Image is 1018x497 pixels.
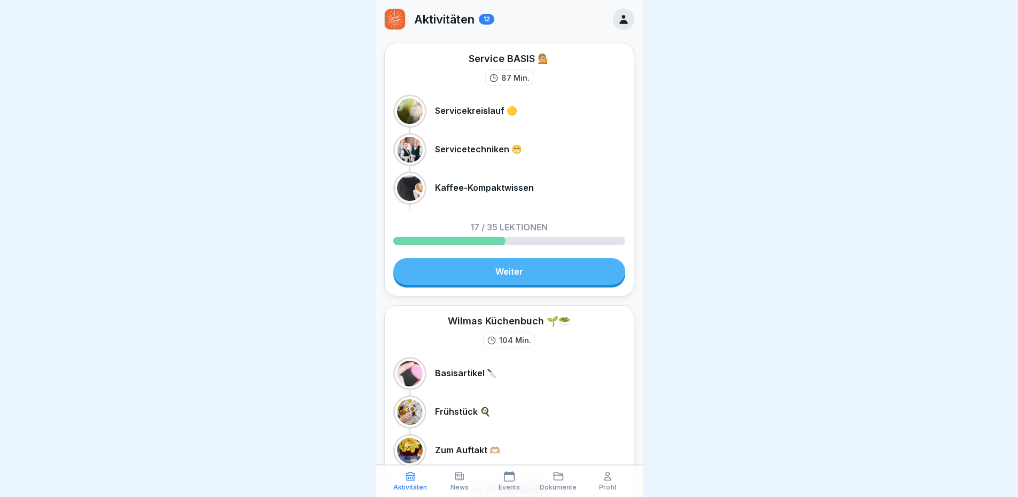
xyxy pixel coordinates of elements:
p: Profil [599,484,616,491]
p: Servicetechniken 😁 [435,144,522,154]
p: Events [499,484,520,491]
a: Weiter [393,258,625,285]
p: Aktivitäten [414,12,475,26]
p: Aktivitäten [393,484,427,491]
p: Dokumente [540,484,577,491]
p: Zum Auftakt 🫶🏼 [435,445,500,455]
p: Frühstück 🍳 [435,407,491,417]
p: 87 Min. [501,72,530,83]
img: hyd4fwiyd0kscnnk0oqga2v1.png [385,9,405,29]
div: Wilmas Küchenbuch 🌱🥗 [448,314,570,328]
p: 17 / 35 Lektionen [470,223,548,231]
p: Kaffee-Kompaktwissen [435,183,534,193]
p: Basisartikel 🔪 [435,368,498,378]
p: News [450,484,469,491]
div: 12 [479,14,494,25]
p: Servicekreislauf 🟡 [435,106,517,116]
div: Service BASIS 💁🏼 [469,52,549,65]
p: 104 Min. [499,335,531,346]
